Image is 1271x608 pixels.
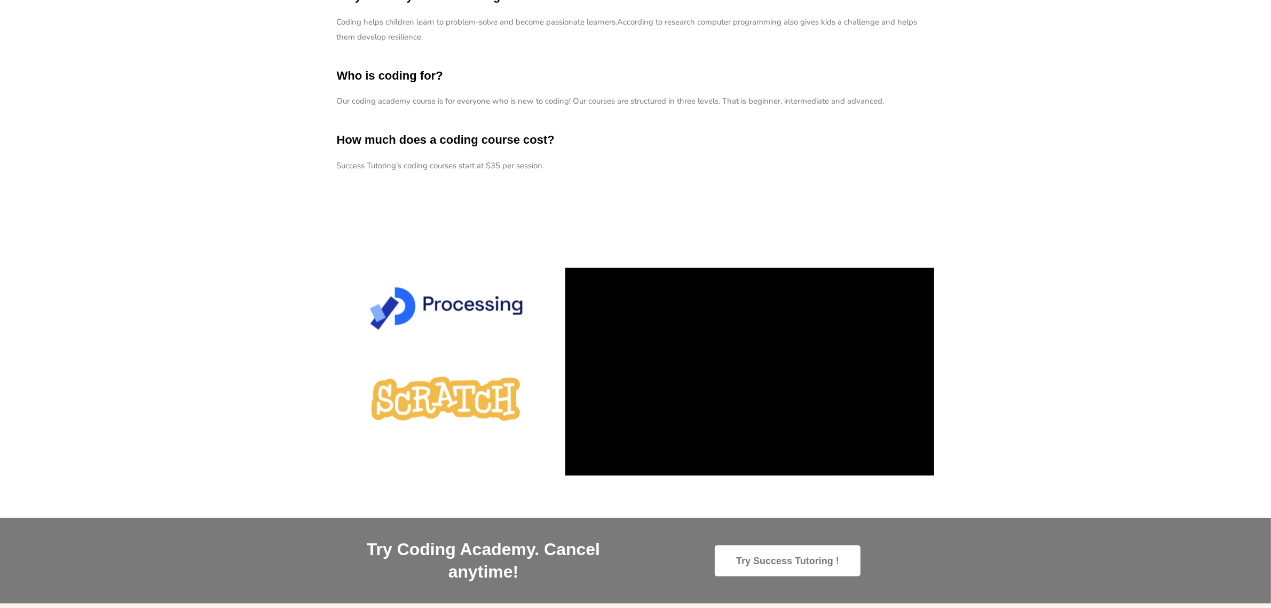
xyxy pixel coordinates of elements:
p: Coding helps children learn to problem-solve and become passionate learners. [337,15,935,45]
iframe: Chat Widget [1094,488,1271,608]
p: Success Tutoring’s coding courses start at $35 per session. [337,159,935,174]
a: Try Success Tutoring ! [715,545,861,576]
span: Try Success Tutoring ! [736,556,839,566]
iframe: Coding Academy at Success Tutoring | Learn to Code [565,268,935,476]
h2: Try Coding Academy. Cancel anytime! [331,539,636,583]
p: Our coding academy course is for everyone who is new to coding! Our courses are structured in thr... [337,94,935,109]
span: According to research computer programming also gives kids a challenge and helps them develop res... [337,17,918,42]
h2: How much does a coding course cost? [337,132,935,148]
h2: Who is coding for? [337,68,935,84]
